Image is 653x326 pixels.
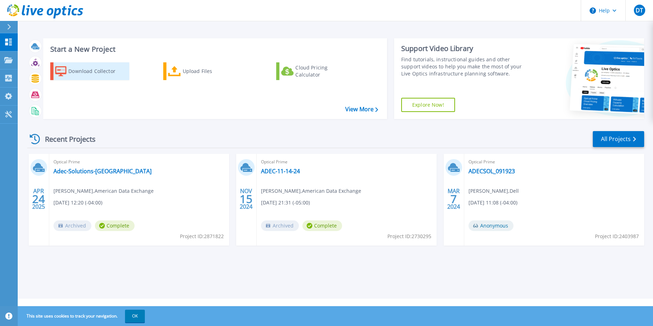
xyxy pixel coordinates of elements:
div: Find tutorials, instructional guides and other support videos to help you make the most of your L... [401,56,528,77]
span: Optical Prime [469,158,640,166]
span: Project ID: 2730295 [387,232,431,240]
a: Adec-Solutions-[GEOGRAPHIC_DATA] [53,168,152,175]
span: 15 [240,196,252,202]
a: ADECSOL_091923 [469,168,515,175]
span: [DATE] 21:31 (-05:00) [261,199,310,207]
h3: Start a New Project [50,45,378,53]
a: View More [345,106,378,113]
span: [PERSON_NAME] , American Data Exchange [53,187,154,195]
span: Project ID: 2403987 [595,232,639,240]
span: [DATE] 11:08 (-04:00) [469,199,517,207]
span: This site uses cookies to track your navigation. [19,310,145,322]
div: Support Video Library [401,44,528,53]
a: Explore Now! [401,98,455,112]
span: 24 [32,196,45,202]
span: Optical Prime [261,158,432,166]
span: DT [636,7,643,13]
span: Complete [95,220,135,231]
span: Archived [261,220,299,231]
a: Cloud Pricing Calculator [276,62,355,80]
div: Recent Projects [27,130,105,148]
span: Project ID: 2871822 [180,232,224,240]
div: Upload Files [183,64,239,78]
span: 7 [450,196,457,202]
button: OK [125,310,145,322]
a: ADEC-11-14-24 [261,168,300,175]
span: [DATE] 12:20 (-04:00) [53,199,102,207]
span: Optical Prime [53,158,225,166]
div: Download Collector [68,64,125,78]
span: Anonymous [469,220,513,231]
span: Complete [302,220,342,231]
span: Archived [53,220,91,231]
div: APR 2025 [32,186,45,212]
div: MAR 2024 [447,186,460,212]
div: NOV 2024 [239,186,253,212]
div: Cloud Pricing Calculator [295,64,352,78]
a: Upload Files [163,62,242,80]
a: All Projects [593,131,644,147]
span: [PERSON_NAME] , American Data Exchange [261,187,361,195]
span: [PERSON_NAME] , Dell [469,187,519,195]
a: Download Collector [50,62,129,80]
